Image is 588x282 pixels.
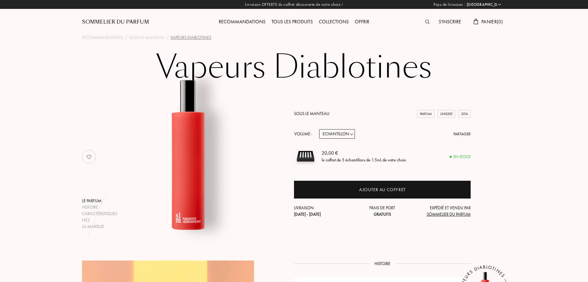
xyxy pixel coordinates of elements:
div: Volume : [294,129,316,139]
img: Vapeurs Diablotines Sous le Manteau [112,78,264,230]
div: Collections [316,18,352,26]
img: search_icn.svg [425,20,429,24]
div: / [125,34,127,41]
div: Vapeurs Diablotines [171,34,211,41]
span: Pays de livraison : [433,2,465,8]
div: Recommandations [216,18,269,26]
div: Tous les produits [269,18,316,26]
a: Offrir [352,18,372,25]
h1: Vapeurs Diablotines [140,50,448,84]
div: Caractéristiques [82,211,117,217]
a: Recommandations [82,34,123,41]
div: / [166,34,169,41]
div: 20,00 € [322,149,406,157]
div: La marque [82,223,117,230]
div: Partager [453,131,471,137]
div: Unisexe [437,110,455,118]
div: En stock [450,154,471,160]
div: Parfum [417,110,434,118]
div: S'inscrire [436,18,464,26]
span: Sommelier du Parfum [427,211,471,217]
a: Collections [316,18,352,25]
a: Sommelier du Parfum [82,18,149,26]
div: Frais de port [353,205,412,218]
div: Le parfum [82,198,117,204]
a: S'inscrire [436,18,464,25]
div: Histoire [82,204,117,211]
div: Livraison [294,205,353,218]
a: Sous le Manteau [294,111,329,116]
span: [DATE] - [DATE] [294,211,321,217]
div: le coffret de 5 échantillons de 1.5mL de votre choix [322,157,406,163]
span: Panier ( 0 ) [481,18,503,25]
img: sample box [294,145,317,168]
a: Recommandations [216,18,269,25]
div: Offrir [352,18,372,26]
span: Gratuits [374,211,391,217]
img: no_like_p.png [83,151,95,163]
div: Nez [82,217,117,223]
img: cart.svg [473,19,478,24]
div: 2016 [458,110,471,118]
div: Ajouter au coffret [359,186,406,193]
div: Expédié et vendu par [412,205,471,218]
a: Tous les produits [269,18,316,25]
a: Sous le Manteau [129,34,164,41]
